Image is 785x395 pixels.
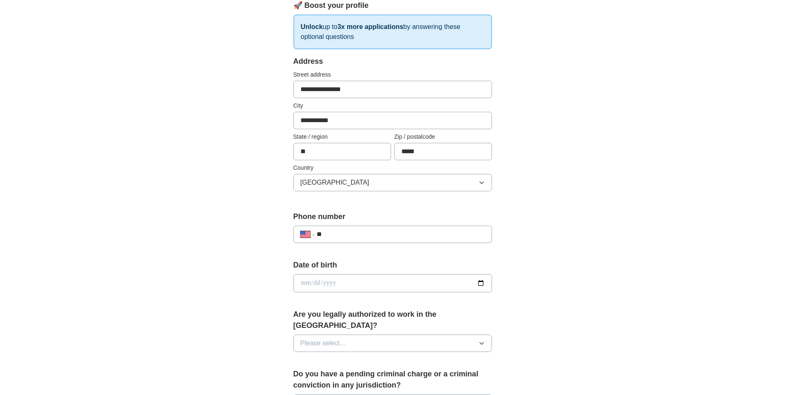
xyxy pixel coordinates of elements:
span: [GEOGRAPHIC_DATA] [300,178,370,188]
label: Date of birth [293,260,492,271]
p: up to by answering these optional questions [293,14,492,49]
label: Country [293,164,492,172]
strong: 3x more applications [337,23,403,30]
button: Please select... [293,335,492,352]
label: Phone number [293,211,492,222]
label: Street address [293,70,492,79]
strong: Unlock [301,23,323,30]
label: City [293,101,492,110]
label: Do you have a pending criminal charge or a criminal conviction in any jurisdiction? [293,369,492,391]
button: [GEOGRAPHIC_DATA] [293,174,492,191]
div: Address [293,56,492,67]
label: Zip / postalcode [394,132,492,141]
label: Are you legally authorized to work in the [GEOGRAPHIC_DATA]? [293,309,492,331]
label: State / region [293,132,391,141]
span: Please select... [300,338,346,348]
